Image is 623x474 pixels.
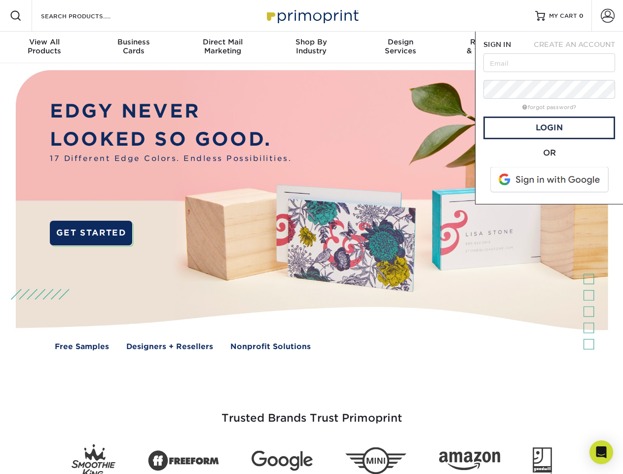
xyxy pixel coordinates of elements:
img: Goodwill [533,447,552,474]
a: forgot password? [522,104,576,111]
h3: Trusted Brands Trust Primoprint [23,388,600,436]
a: BusinessCards [89,32,178,63]
a: Nonprofit Solutions [230,341,311,353]
span: Shop By [267,38,356,46]
span: MY CART [549,12,577,20]
span: SIGN IN [483,40,511,48]
a: Resources& Templates [445,32,534,63]
span: Resources [445,38,534,46]
div: Open Intercom Messenger [589,440,613,464]
div: Industry [267,38,356,55]
img: Google [252,451,313,471]
a: Designers + Resellers [126,341,213,353]
span: 0 [579,12,584,19]
span: CREATE AN ACCOUNT [534,40,615,48]
a: Direct MailMarketing [178,32,267,63]
div: OR [483,147,615,159]
a: DesignServices [356,32,445,63]
a: Free Samples [55,341,109,353]
span: Business [89,38,178,46]
span: Design [356,38,445,46]
p: EDGY NEVER [50,97,292,125]
span: Direct Mail [178,38,267,46]
a: GET STARTED [50,221,132,245]
input: Email [483,53,615,72]
img: Amazon [439,452,500,471]
p: LOOKED SO GOOD. [50,125,292,154]
div: Marketing [178,38,267,55]
input: SEARCH PRODUCTS..... [40,10,136,22]
div: & Templates [445,38,534,55]
iframe: Google Customer Reviews [2,444,84,471]
a: Shop ByIndustry [267,32,356,63]
a: Login [483,117,615,139]
span: 17 Different Edge Colors. Endless Possibilities. [50,153,292,164]
div: Services [356,38,445,55]
img: Primoprint [262,5,361,26]
div: Cards [89,38,178,55]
